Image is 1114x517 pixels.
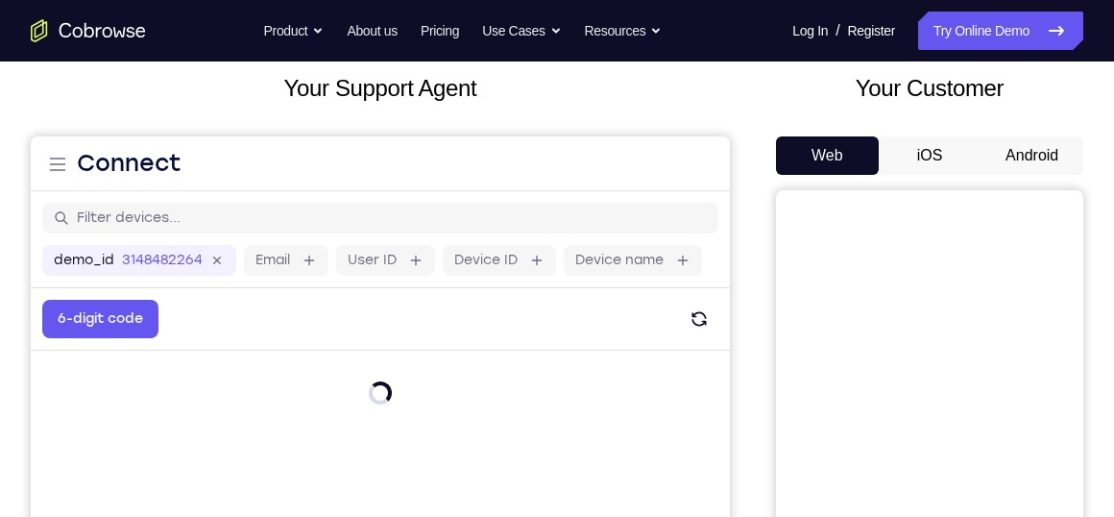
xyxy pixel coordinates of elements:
[835,19,839,42] span: /
[31,71,730,106] h2: Your Support Agent
[31,19,146,42] a: Go to the home page
[918,12,1083,50] a: Try Online Demo
[792,12,828,50] a: Log In
[776,71,1083,106] h2: Your Customer
[347,12,397,50] a: About us
[482,12,561,50] button: Use Cases
[981,136,1083,175] button: Android
[848,12,895,50] a: Register
[879,136,981,175] button: iOS
[421,12,459,50] a: Pricing
[776,136,879,175] button: Web
[649,163,688,202] button: Refresh
[264,12,325,50] button: Product
[585,12,663,50] button: Resources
